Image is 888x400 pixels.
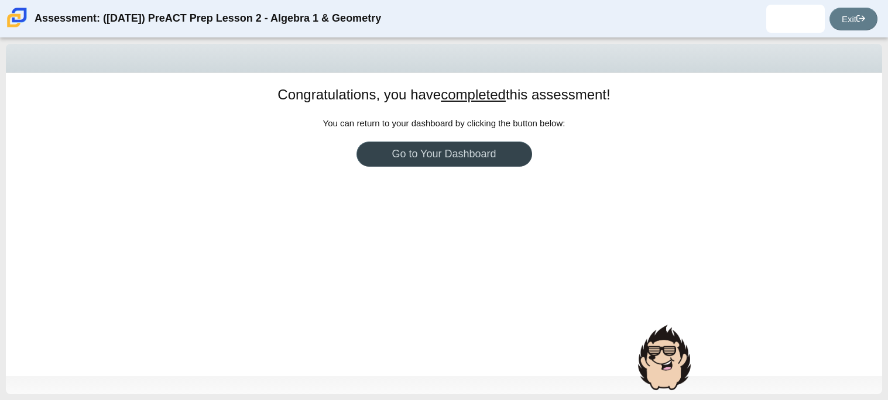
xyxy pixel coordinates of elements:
u: completed [441,87,506,102]
a: Carmen School of Science & Technology [5,22,29,32]
a: Go to Your Dashboard [356,142,532,167]
div: Assessment: ([DATE]) PreACT Prep Lesson 2 - Algebra 1 & Geometry [35,5,381,33]
img: jaymes.rodriguez.6Of7EU [786,9,805,28]
h1: Congratulations, you have this assessment! [277,85,610,105]
img: Carmen School of Science & Technology [5,5,29,30]
a: Exit [829,8,877,30]
span: You can return to your dashboard by clicking the button below: [323,118,565,128]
